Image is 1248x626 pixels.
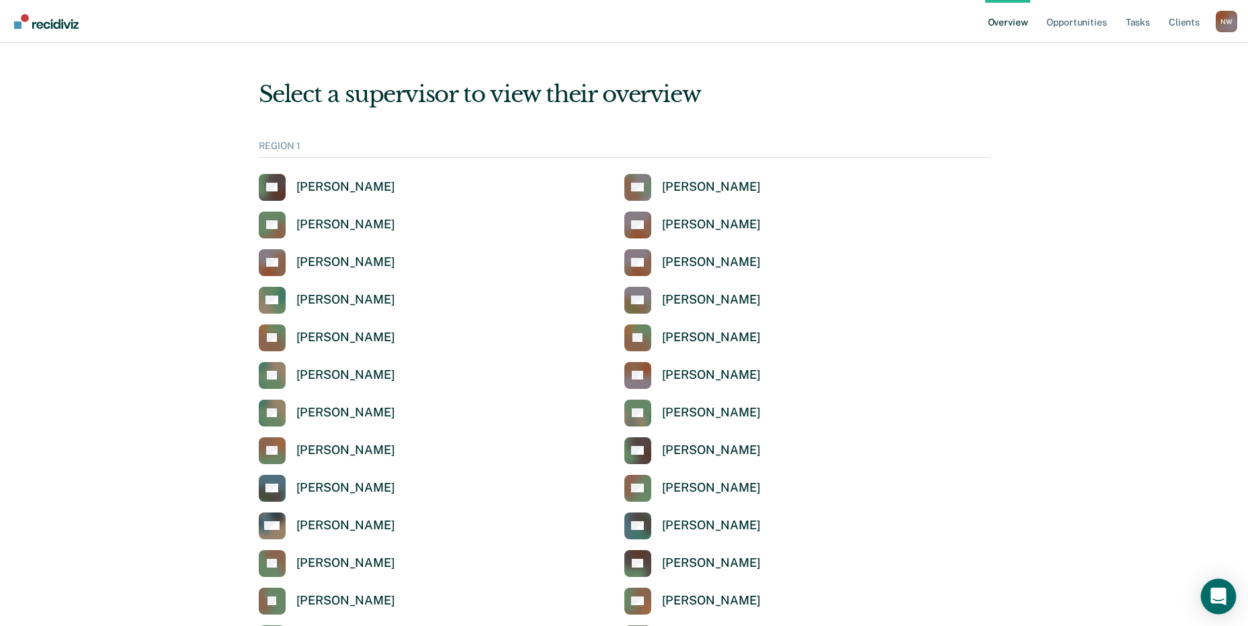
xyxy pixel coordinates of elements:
a: [PERSON_NAME] [259,512,395,539]
a: [PERSON_NAME] [259,362,395,389]
div: [PERSON_NAME] [296,217,395,232]
div: [PERSON_NAME] [662,255,761,270]
div: [PERSON_NAME] [662,518,761,533]
div: Open Intercom Messenger [1201,579,1237,615]
a: [PERSON_NAME] [259,588,395,615]
a: [PERSON_NAME] [259,287,395,314]
div: [PERSON_NAME] [296,593,395,609]
a: [PERSON_NAME] [624,249,761,276]
a: [PERSON_NAME] [259,212,395,238]
div: Select a supervisor to view their overview [259,81,990,108]
a: [PERSON_NAME] [624,550,761,577]
a: [PERSON_NAME] [624,324,761,351]
a: [PERSON_NAME] [259,400,395,427]
a: [PERSON_NAME] [624,400,761,427]
a: [PERSON_NAME] [624,362,761,389]
div: [PERSON_NAME] [296,443,395,458]
a: [PERSON_NAME] [624,212,761,238]
div: [PERSON_NAME] [296,480,395,496]
div: [PERSON_NAME] [296,179,395,195]
div: [PERSON_NAME] [296,405,395,420]
div: [PERSON_NAME] [662,330,761,345]
div: [PERSON_NAME] [662,555,761,571]
a: [PERSON_NAME] [259,475,395,502]
a: [PERSON_NAME] [624,174,761,201]
a: [PERSON_NAME] [624,437,761,464]
button: Profile dropdown button [1216,11,1237,32]
div: [PERSON_NAME] [662,179,761,195]
div: [PERSON_NAME] [662,443,761,458]
div: N W [1216,11,1237,32]
div: [PERSON_NAME] [662,405,761,420]
a: [PERSON_NAME] [259,249,395,276]
a: [PERSON_NAME] [259,324,395,351]
div: REGION 1 [259,140,990,158]
a: [PERSON_NAME] [259,437,395,464]
div: [PERSON_NAME] [662,367,761,383]
a: [PERSON_NAME] [624,475,761,502]
img: Recidiviz [14,14,79,29]
div: [PERSON_NAME] [296,367,395,383]
a: [PERSON_NAME] [259,550,395,577]
div: [PERSON_NAME] [296,518,395,533]
a: [PERSON_NAME] [259,174,395,201]
a: [PERSON_NAME] [624,287,761,314]
a: [PERSON_NAME] [624,512,761,539]
div: [PERSON_NAME] [296,555,395,571]
div: [PERSON_NAME] [296,330,395,345]
div: [PERSON_NAME] [662,480,761,496]
div: [PERSON_NAME] [662,593,761,609]
div: [PERSON_NAME] [296,255,395,270]
a: [PERSON_NAME] [624,588,761,615]
div: [PERSON_NAME] [662,217,761,232]
div: [PERSON_NAME] [296,292,395,308]
div: [PERSON_NAME] [662,292,761,308]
